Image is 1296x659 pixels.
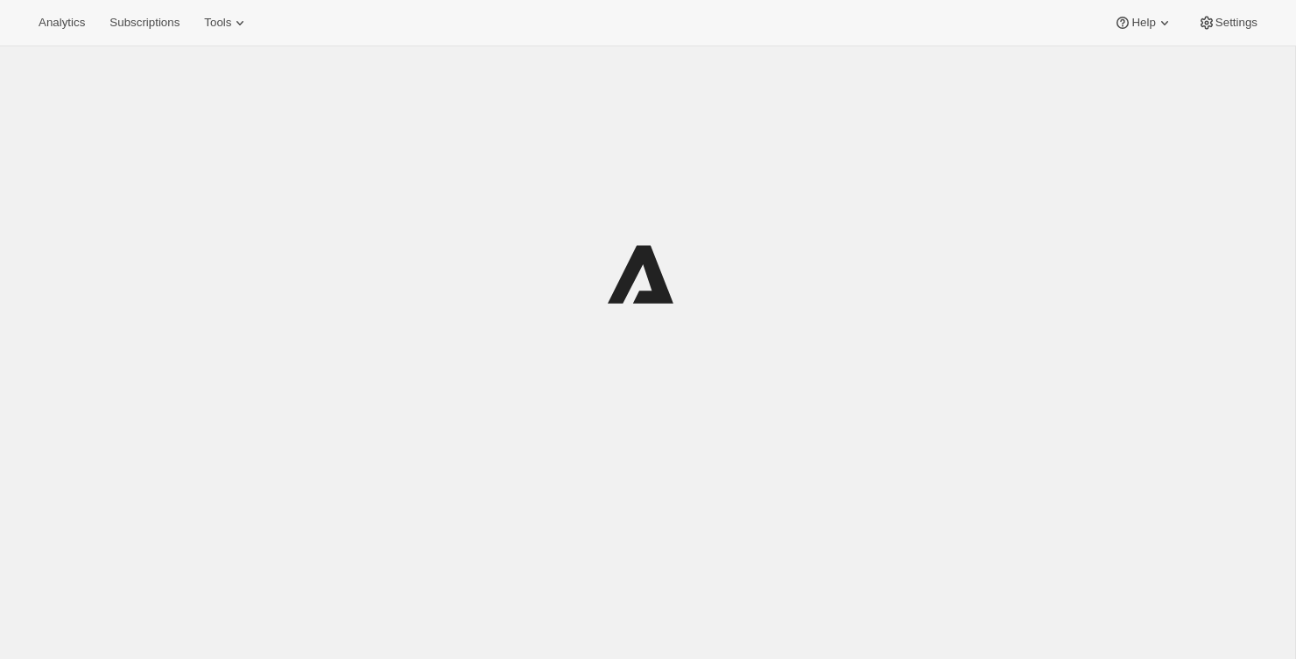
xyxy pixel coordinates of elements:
[39,16,85,30] span: Analytics
[109,16,180,30] span: Subscriptions
[1103,11,1183,35] button: Help
[1131,16,1155,30] span: Help
[1187,11,1268,35] button: Settings
[204,16,231,30] span: Tools
[194,11,259,35] button: Tools
[99,11,190,35] button: Subscriptions
[1215,16,1257,30] span: Settings
[28,11,95,35] button: Analytics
